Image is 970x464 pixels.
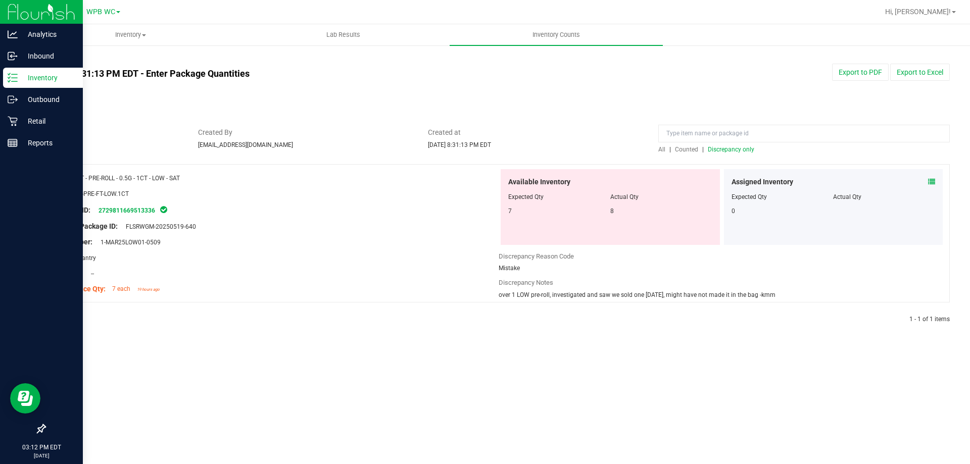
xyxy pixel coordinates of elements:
[499,291,775,298] span: over 1 LOW pre-roll, investigated and saw we sold one [DATE], might have not made it in the bag -kmm
[159,204,168,215] span: In Sync
[499,265,520,272] span: Mistake
[658,146,669,153] a: All
[708,146,754,153] span: Discrepancy only
[669,146,671,153] span: |
[8,51,18,61] inline-svg: Inbound
[508,177,570,187] span: Available Inventory
[450,24,662,45] a: Inventory Counts
[10,383,40,414] iframe: Resource center
[428,127,643,138] span: Created at
[833,192,935,201] div: Actual Qty
[313,30,374,39] span: Lab Results
[18,72,78,84] p: Inventory
[885,8,951,16] span: Hi, [PERSON_NAME]!
[5,443,78,452] p: 03:12 PM EDT
[658,146,665,153] span: All
[73,254,96,262] span: Pantry
[508,193,544,200] span: Expected Qty
[428,141,491,148] span: [DATE] 8:31:13 PM EDT
[18,50,78,62] p: Inbound
[112,285,130,292] span: 7 each
[499,252,574,260] span: Discrepancy Reason Code
[8,94,18,105] inline-svg: Outbound
[198,141,293,148] span: [EMAIL_ADDRESS][DOMAIN_NAME]
[8,138,18,148] inline-svg: Reports
[5,452,78,459] p: [DATE]
[658,125,950,142] input: Type item name or package id
[672,146,702,153] a: Counted
[832,64,889,81] button: Export to PDF
[137,287,160,292] span: 19 hours ago
[53,222,118,230] span: Original Package ID:
[8,116,18,126] inline-svg: Retail
[18,137,78,149] p: Reports
[519,30,594,39] span: Inventory Counts
[890,64,950,81] button: Export to Excel
[18,93,78,106] p: Outbound
[86,8,115,16] span: WPB WC
[86,270,94,277] span: --
[8,29,18,39] inline-svg: Analytics
[121,223,196,230] span: FLSRWGM-20250519-640
[8,73,18,83] inline-svg: Inventory
[702,146,704,153] span: |
[71,190,129,197] span: FLO-PRE-FT-LOW.1CT
[198,127,413,138] span: Created By
[237,24,450,45] a: Lab Results
[675,146,698,153] span: Counted
[18,28,78,40] p: Analytics
[732,207,834,216] div: 0
[732,192,834,201] div: Expected Qty
[610,193,639,200] span: Actual Qty
[909,316,950,323] span: 1 - 1 of 1 items
[25,30,236,39] span: Inventory
[610,208,614,215] span: 8
[44,69,566,79] h4: [DATE] 8:31:13 PM EDT - Enter Package Quantities
[499,278,945,288] div: Discrepancy Notes
[508,208,512,215] span: 7
[24,24,237,45] a: Inventory
[705,146,754,153] a: Discrepancy only
[18,115,78,127] p: Retail
[77,175,180,182] span: FT - PRE-ROLL - 0.5G - 1CT - LOW - SAT
[44,127,183,138] span: Status
[95,239,161,246] span: 1-MAR25LOW01-0509
[99,207,155,214] a: 2729811669513336
[732,177,793,187] span: Assigned Inventory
